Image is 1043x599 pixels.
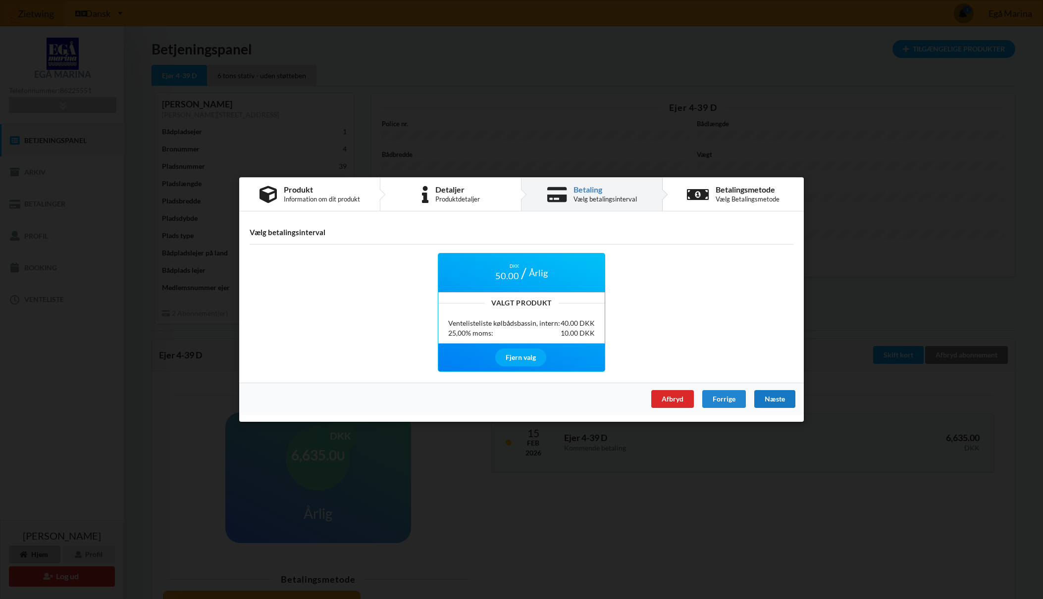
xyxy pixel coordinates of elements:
[448,318,560,328] div: Ventelisteliste kølbådsbassin, intern:
[495,270,519,282] span: 50.00
[495,348,546,366] div: Fjern valg
[574,195,637,203] div: Vælg betalingsinterval
[651,390,694,408] div: Afbryd
[510,263,519,270] span: DKK
[716,186,780,194] div: Betalingsmetode
[574,186,637,194] div: Betaling
[284,186,360,194] div: Produkt
[250,228,793,237] h4: Vælg betalingsinterval
[435,186,480,194] div: Detaljer
[702,390,746,408] div: Forrige
[561,328,595,338] div: 10.00 DKK
[448,328,493,338] div: 25,00% moms:
[561,318,595,328] div: 40.00 DKK
[438,299,605,306] div: Valgt Produkt
[716,195,780,203] div: Vælg Betalingsmetode
[754,390,795,408] div: Næste
[524,263,553,282] div: Årlig
[284,195,360,203] div: Information om dit produkt
[435,195,480,203] div: Produktdetaljer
